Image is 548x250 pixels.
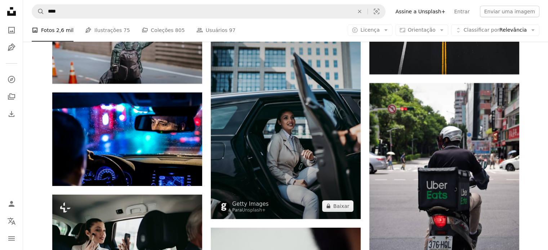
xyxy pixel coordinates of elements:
[85,19,130,42] a: Ilustrações 75
[451,24,539,36] button: Classificar porRelevância
[32,4,386,19] form: Pesquise conteúdo visual em todo o site
[322,200,353,212] button: Baixar
[450,6,474,17] a: Entrar
[464,27,499,33] span: Classificar por
[52,92,202,186] img: foto reflexiva do homem no espelho retrovisor
[52,241,202,247] a: Boa aparência jovem mulher de negócios sentada no banco de trás no carro de luxo e consertando su...
[211,103,361,110] a: Boa aparência jovem mulher de negócios sentada no banco de trás no carro de luxo. Ela usando seu ...
[4,197,19,211] a: Entrar / Cadastrar-se
[348,24,392,36] button: Licença
[52,136,202,142] a: foto reflexiva do homem no espelho retrovisor
[32,5,44,18] button: Pesquise na Unsplash
[4,4,19,20] a: Início — Unsplash
[368,5,385,18] button: Pesquisa visual
[395,24,448,36] button: Orientação
[142,19,185,42] a: Coleções 805
[4,107,19,121] a: Histórico de downloads
[480,6,539,17] button: Enviar uma imagem
[124,26,130,34] span: 75
[391,6,450,17] a: Assine a Unsplash+
[464,27,527,34] span: Relevância
[352,5,367,18] button: Limpar
[360,27,379,33] span: Licença
[4,214,19,228] button: Idioma
[4,23,19,37] a: Fotos
[232,208,269,213] div: Para
[369,179,519,185] a: homem na jaqueta preta que monta a motocicleta na estrada durante o dia
[4,40,19,55] a: Ilustrações
[229,26,236,34] span: 97
[408,27,436,33] span: Orientação
[4,231,19,246] button: Menu
[196,19,236,42] a: Usuários 97
[175,26,185,34] span: 805
[4,90,19,104] a: Coleções
[4,72,19,87] a: Explorar
[218,201,230,213] img: Ir para o perfil de Getty Images
[232,200,269,208] a: Getty Images
[242,208,266,213] a: Unsplash+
